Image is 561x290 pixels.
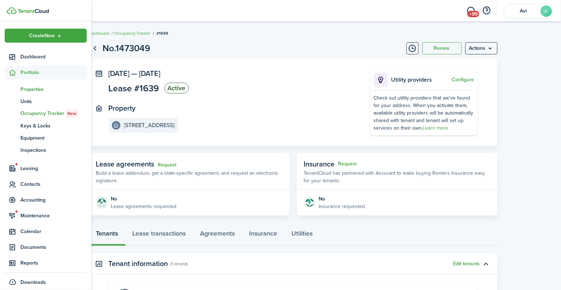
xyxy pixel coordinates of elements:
[509,9,538,14] span: Avi
[20,122,87,130] span: Keys & Locks
[452,77,474,83] button: Configure
[5,107,87,120] a: Occupancy TrackerNew
[5,132,87,144] a: Equipment
[103,42,151,55] h1: No.1473049
[96,169,282,184] p: Build a lease addendum, get a state-specific agreement, and request an electronic signature.
[20,259,87,267] span: Reports
[96,197,108,208] img: Agreement e-sign
[5,95,87,107] a: Units
[157,30,168,37] span: #1639
[20,180,87,188] span: Contacts
[111,203,177,210] p: Lease agreements requested
[5,29,87,43] button: Open menu
[304,159,335,169] span: Insurance
[304,169,490,184] p: TenantCloud has partnered with Assurant to make buying Renters Insurance easy for your tenants.
[338,161,357,167] button: Request
[114,30,151,37] a: Occupancy Tracker
[158,162,177,168] a: Request
[89,42,101,54] a: Go back
[20,134,87,142] span: Equipment
[480,258,492,270] button: Toggle accordion
[67,110,76,117] span: New
[304,197,315,208] img: Insurance protection
[20,212,87,219] span: Maintenance
[89,30,110,37] a: Dashboard
[139,68,161,79] span: [DATE]
[374,94,474,132] div: Check out utility providers that we've found for your address. When you activate them, available ...
[20,146,87,154] span: Inspections
[20,165,87,172] span: Leasing
[125,224,193,246] a: Lease transactions
[171,261,188,267] panel-main-subtitle: (1 record)
[319,203,365,210] p: Insurance requested
[132,68,138,79] span: —
[5,83,87,95] a: Properties
[20,86,87,93] span: Properties
[20,196,87,204] span: Accounting
[165,83,189,93] status: Active
[541,5,552,17] avatar-text: A
[7,7,16,14] img: TenantCloud
[465,42,498,54] button: Open menu
[20,53,87,61] span: Dashboard
[453,261,480,267] button: Edit tenants
[20,98,87,105] span: Units
[319,195,365,203] div: No
[285,224,320,246] a: Utilities
[20,279,46,286] span: Downloads
[96,159,154,169] span: Lease agreements
[391,76,450,84] p: Utility providers
[109,68,130,79] span: [DATE]
[20,243,87,251] span: Documents
[5,144,87,156] a: Inspections
[422,42,462,54] button: Renew
[467,11,479,17] span: +99
[109,260,168,268] panel-main-title: Tenant information
[20,228,87,235] span: Calendar
[5,256,87,270] a: Reports
[242,224,285,246] a: Insurance
[109,84,159,93] span: Lease #1639
[111,195,177,203] div: No
[423,124,448,132] a: Learn more
[18,9,49,13] img: TenantCloud
[124,122,175,129] e-details-info-title: [STREET_ADDRESS]
[5,120,87,132] a: Keys & Locks
[20,69,87,76] span: Portfolio
[407,42,419,54] button: Timeline
[465,42,498,54] menu-btn: Actions
[464,2,478,20] a: Messaging
[193,224,242,246] a: Agreements
[109,104,136,112] panel-main-title: Property
[20,110,87,117] span: Occupancy Tracker
[29,33,55,38] span: Create New
[5,50,87,64] a: Dashboard
[481,5,493,17] button: Open resource center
